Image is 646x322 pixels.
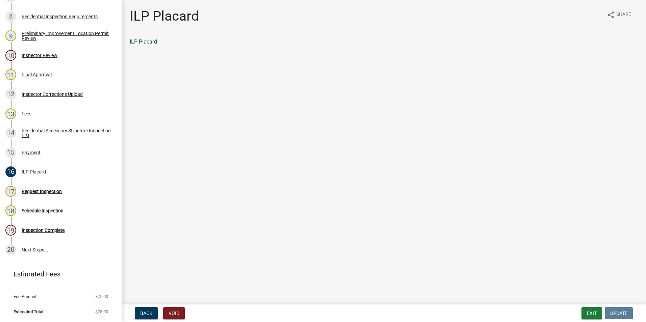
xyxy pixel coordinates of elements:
div: Inspector Corrections Upload [22,92,83,97]
h1: ILP Placard [130,8,199,24]
div: 14 [5,128,16,138]
span: Fee Amount: [14,294,38,299]
button: Back [135,307,158,319]
span: Estimated Total [14,310,43,314]
div: 9 [5,30,16,41]
span: Back [140,311,152,316]
div: ILP Placard [22,169,46,174]
div: Residential Accessory Structure Inspection List [22,128,111,138]
div: Request Inspection [22,189,62,194]
a: Estimated Fees [5,267,111,281]
div: 11 [5,69,16,80]
div: Payment [22,150,41,155]
div: 17 [5,186,16,197]
div: 18 [5,205,16,216]
div: 15 [5,147,16,158]
button: shareShare [601,8,637,21]
div: Residential Inspection Requirements [22,14,98,19]
a: ILP Placard [130,38,157,45]
button: Void [163,307,185,319]
button: Exit [581,307,602,319]
div: 12 [5,89,16,100]
span: $75.00 [95,294,108,299]
span: $75.00 [95,310,108,314]
div: 10 [5,50,16,61]
span: Share [616,11,631,19]
div: 13 [5,108,16,119]
i: share [607,11,615,19]
div: 16 [5,166,16,177]
div: 20 [5,244,16,255]
button: Update [605,307,633,319]
div: Preliminary Improvement Location Permit Review [22,31,111,41]
div: Schedule Inspection [22,208,64,213]
div: Inspector Review [22,53,57,58]
div: Inspection Complete [22,228,65,233]
div: Fees [22,111,31,116]
span: Update [610,311,627,316]
div: 19 [5,225,16,236]
div: Final Approval [22,72,52,77]
div: 8 [5,11,16,22]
